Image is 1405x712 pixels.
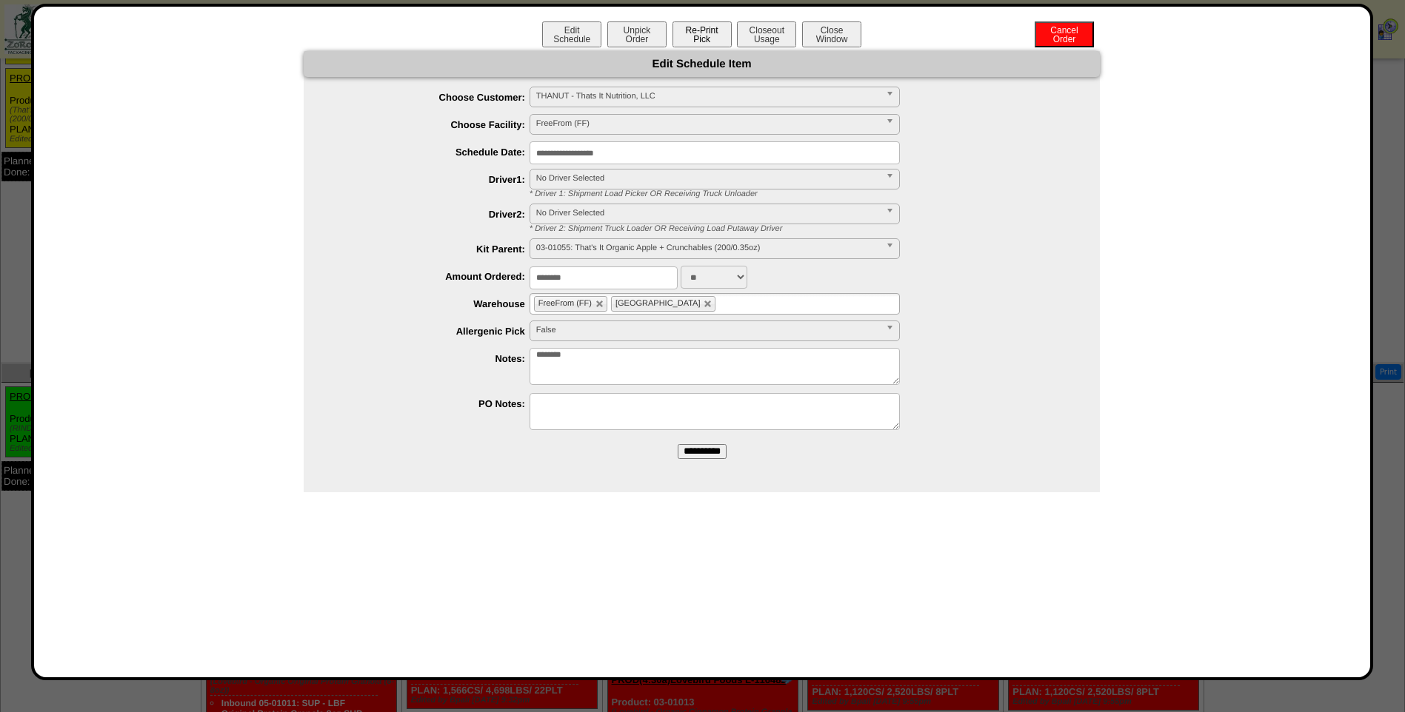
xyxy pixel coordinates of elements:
button: UnpickOrder [607,21,667,47]
span: No Driver Selected [536,204,880,222]
button: Re-PrintPick [673,21,732,47]
span: 03-01055: That's It Organic Apple + Crunchables (200/0.35oz) [536,239,880,257]
label: Warehouse [333,298,530,309]
label: Kit Parent: [333,244,530,255]
label: PO Notes: [333,398,530,409]
button: CloseoutUsage [737,21,796,47]
label: Amount Ordered: [333,271,530,282]
span: False [536,321,880,339]
label: Allergenic Pick [333,326,530,337]
span: FreeFrom (FF) [536,115,880,132]
div: * Driver 2: Shipment Truck Loader OR Receiving Load Putaway Driver [518,224,1100,233]
div: * Driver 1: Shipment Load Picker OR Receiving Truck Unloader [518,189,1100,198]
label: Driver2: [333,209,530,220]
label: Choose Facility: [333,119,530,130]
button: CloseWindow [802,21,861,47]
span: FreeFrom (FF) [538,299,592,308]
label: Notes: [333,353,530,364]
button: EditSchedule [542,21,601,47]
span: No Driver Selected [536,169,880,187]
label: Schedule Date: [333,147,530,158]
a: CloseWindow [801,33,863,44]
div: Edit Schedule Item [304,51,1100,77]
label: Driver1: [333,174,530,185]
label: Choose Customer: [333,92,530,103]
button: CancelOrder [1035,21,1094,47]
span: [GEOGRAPHIC_DATA] [615,299,701,308]
span: THANUT - Thats It Nutrition, LLC [536,87,880,105]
